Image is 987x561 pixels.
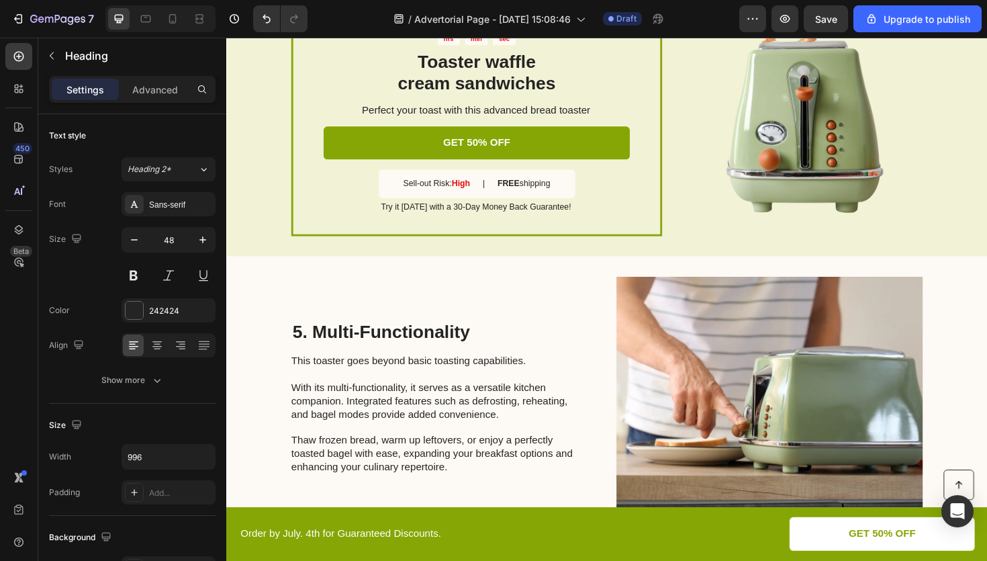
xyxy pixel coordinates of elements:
[238,149,258,159] strong: High
[271,149,273,161] p: |
[49,337,87,355] div: Align
[815,13,837,25] span: Save
[68,299,371,325] h2: 5. Multi-Functionality
[49,368,216,392] button: Show more
[287,149,342,161] p: shipping
[941,495,974,527] div: Open Intercom Messenger
[49,417,85,435] div: Size
[853,5,982,32] button: Upgrade to publish
[128,163,171,175] span: Heading 2*
[122,445,215,469] input: Auto
[226,38,987,561] iframe: Design area
[49,198,66,210] div: Font
[68,336,370,462] p: This toaster goes beyond basic toasting capabilities. With its multi-functionality, it serves as ...
[408,12,412,26] span: /
[230,105,301,119] p: GET 50% OFF
[49,163,73,175] div: Styles
[49,451,71,463] div: Width
[253,5,308,32] div: Undo/Redo
[88,11,94,27] p: 7
[103,174,426,185] p: Try it [DATE] with a 30-Day Money Back Guarantee!
[187,149,258,161] p: Sell-out Risk:
[66,83,104,97] p: Settings
[49,486,80,499] div: Padding
[865,12,970,26] div: Upgrade to publish
[49,230,85,249] div: Size
[65,48,210,64] p: Heading
[49,304,70,316] div: Color
[804,5,848,32] button: Save
[103,13,427,61] h2: Toaster waffle cream sandwiches
[49,130,86,142] div: Text style
[413,253,737,509] img: gempages_432750572815254551-5cd8faaa-21da-4943-932b-8778b0736614.webp
[616,13,637,25] span: Draft
[101,374,164,387] div: Show more
[10,246,32,257] div: Beta
[49,529,114,547] div: Background
[149,199,212,211] div: Sans-serif
[149,487,212,499] div: Add...
[659,519,730,533] p: GET 50% OFF
[122,157,216,181] button: Heading 2*
[414,12,571,26] span: Advertorial Page - [DATE] 15:08:46
[13,143,32,154] div: 450
[15,519,402,533] p: Order by July. 4th for Guaranteed Discounts.
[5,5,100,32] button: 7
[103,94,427,130] a: GET 50% OFF
[132,83,178,97] p: Advanced
[287,149,310,159] strong: FREE
[149,305,212,317] div: 242424
[103,71,426,85] p: Perfect your toast with this advanced bread toaster
[596,508,792,544] a: GET 50% OFF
